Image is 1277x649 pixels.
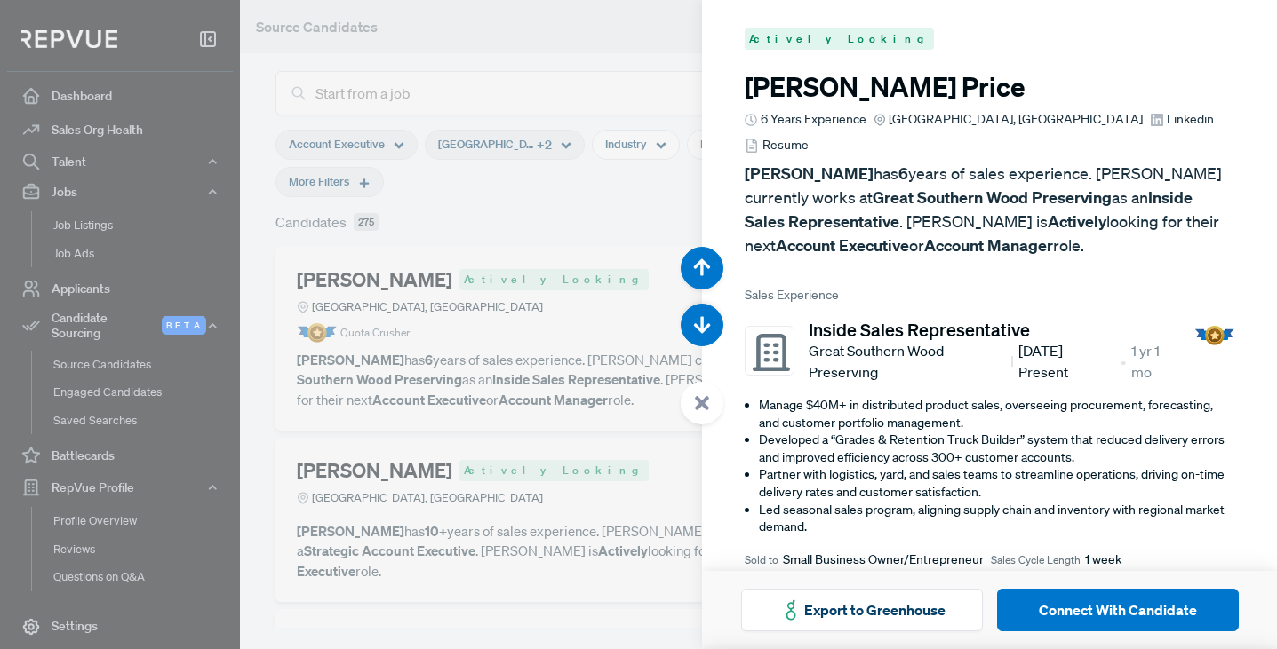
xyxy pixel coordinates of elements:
span: 1 yr 1 mo [1131,340,1180,383]
p: has years of sales experience. [PERSON_NAME] currently works at as an . [PERSON_NAME] is looking ... [745,162,1234,257]
span: 6 Years Experience [761,110,866,129]
strong: Actively [1048,211,1106,232]
span: [GEOGRAPHIC_DATA], [GEOGRAPHIC_DATA] [889,110,1143,129]
span: Resume [762,136,809,154]
span: Small Business Owner/Entrepreneur [783,550,984,569]
h5: Inside Sales Representative [809,319,1180,340]
li: Partner with logistics, yard, and sales teams to streamline operations, driving on-time delivery ... [759,466,1234,501]
span: Sales Cycle Length [991,552,1081,568]
span: [DATE] - Present [1018,340,1115,383]
span: Actively Looking [745,28,934,50]
span: Sold to [745,552,778,568]
strong: Account Executive [776,235,909,256]
span: Sales Experience [745,286,1234,305]
strong: Account Manager [924,235,1053,256]
span: Great Southern Wood Preserving [809,340,1012,383]
span: Linkedin [1167,110,1214,129]
li: Manage $40M+ in distributed product sales, overseeing procurement, forecasting, and customer port... [759,397,1234,431]
a: Resume [745,136,808,154]
strong: Great Southern Wood Preserving [873,187,1112,208]
button: Connect With Candidate [997,589,1239,631]
span: 1 week [1085,550,1121,569]
h3: [PERSON_NAME] Price [745,71,1234,103]
li: Developed a “Grades & Retention Truck Builder” system that reduced delivery errors and improved e... [759,431,1234,466]
strong: [PERSON_NAME] [745,163,874,184]
li: Led seasonal sales program, aligning supply chain and inventory with regional market demand. [759,502,1234,536]
strong: 6 [898,163,908,184]
button: Export to Greenhouse [741,589,983,631]
img: Quota Badge [1194,326,1234,345]
a: Linkedin [1150,110,1214,129]
article: • [1121,351,1126,372]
